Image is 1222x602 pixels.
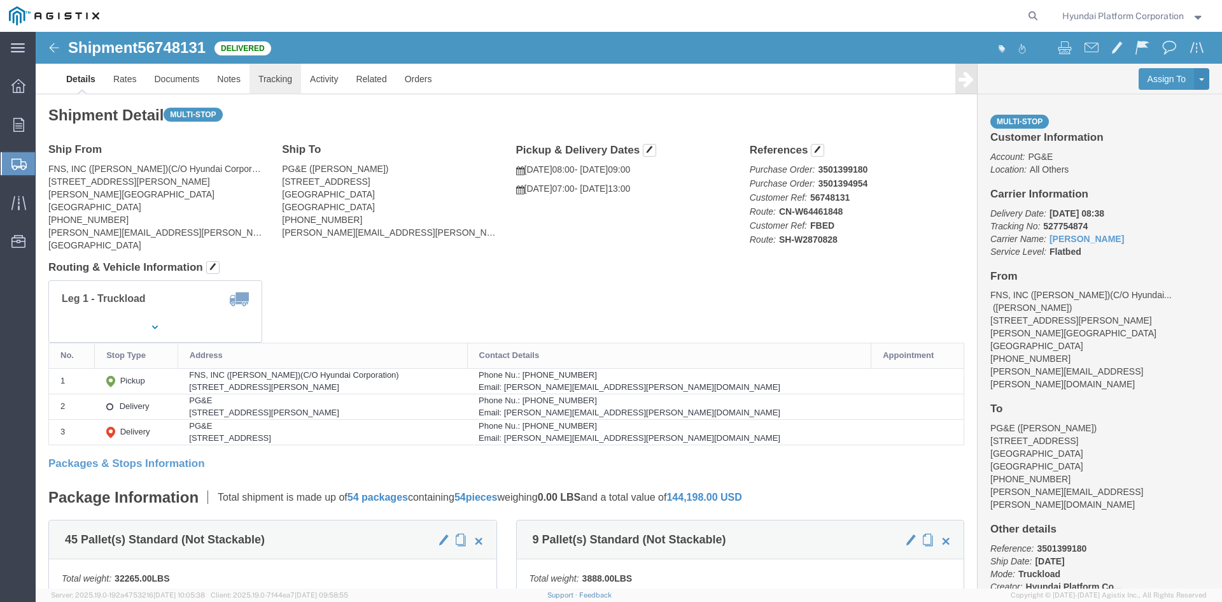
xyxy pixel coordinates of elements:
[1062,9,1184,23] span: Hyundai Platform Corporation
[9,6,99,25] img: logo
[295,591,348,599] span: [DATE] 09:58:55
[1062,8,1205,24] button: Hyundai Platform Corporation
[153,591,205,599] span: [DATE] 10:05:38
[51,591,205,599] span: Server: 2025.19.0-192a4753216
[547,591,579,599] a: Support
[211,591,348,599] span: Client: 2025.19.0-7f44ea7
[36,32,1222,589] iframe: FS Legacy Container
[1011,590,1207,601] span: Copyright © [DATE]-[DATE] Agistix Inc., All Rights Reserved
[579,591,612,599] a: Feedback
